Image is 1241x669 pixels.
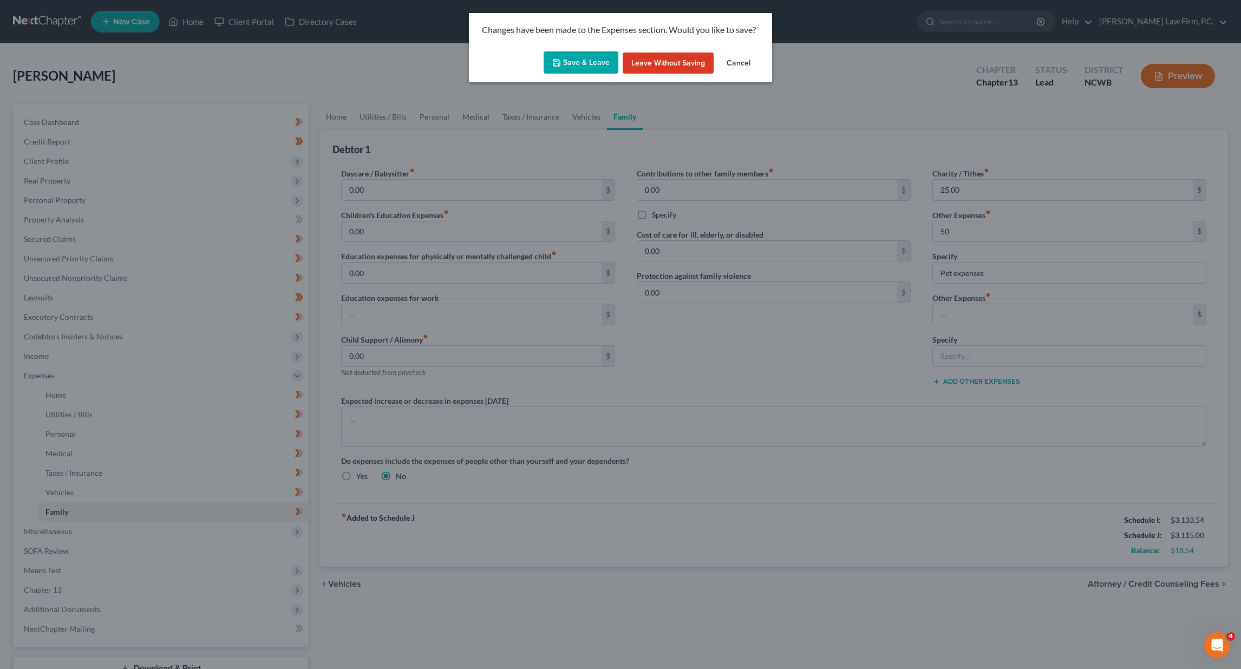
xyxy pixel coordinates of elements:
button: Cancel [718,53,759,74]
button: Save & Leave [544,51,618,74]
button: Leave without Saving [623,53,714,74]
p: Changes have been made to the Expenses section. Would you like to save? [482,24,759,36]
span: 4 [1226,632,1235,641]
iframe: Intercom live chat [1204,632,1230,658]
